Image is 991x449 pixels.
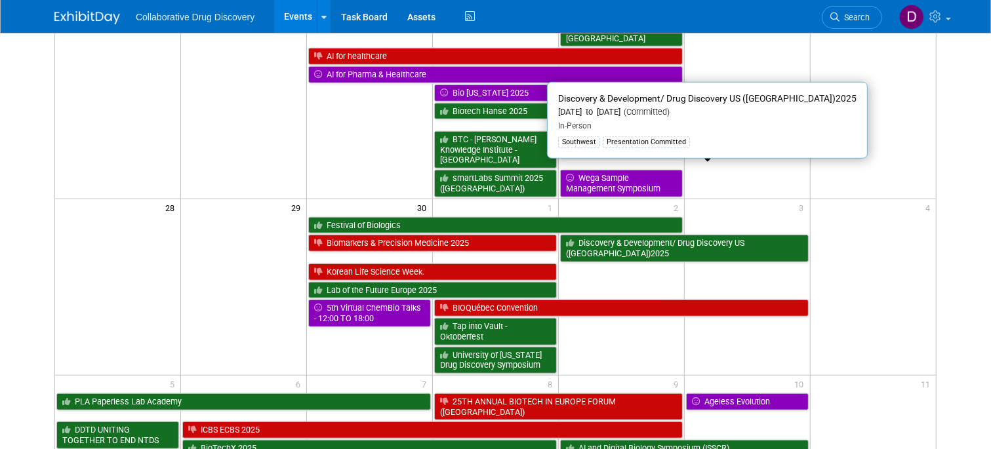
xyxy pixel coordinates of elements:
[169,376,180,392] span: 5
[308,282,557,299] a: Lab of the Future Europe 2025
[924,199,936,216] span: 4
[558,136,600,148] div: Southwest
[308,264,557,281] a: Korean Life Science Week.
[434,318,557,345] a: Tap into Vault - Oktoberfest
[56,393,431,410] a: PLA Paperless Lab Academy
[798,199,810,216] span: 3
[434,131,557,168] a: BTC - [PERSON_NAME] Knowledge Institute - [GEOGRAPHIC_DATA]
[290,199,306,216] span: 29
[164,199,180,216] span: 28
[686,393,809,410] a: Ageless Evolution
[558,121,592,130] span: In-Person
[308,300,431,326] a: 5th Virtual ChemBio Talks - 12:00 TO 18:00
[546,199,558,216] span: 1
[560,235,809,262] a: Discovery & Development/ Drug Discovery US ([GEOGRAPHIC_DATA])2025
[839,12,870,22] span: Search
[54,11,120,24] img: ExhibitDay
[56,421,179,448] a: DDTD UNITING TOGETHER TO END NTDS
[136,12,254,22] span: Collaborative Drug Discovery
[822,6,882,29] a: Search
[794,376,810,392] span: 10
[558,107,857,118] div: [DATE] to [DATE]
[672,199,684,216] span: 2
[434,347,557,374] a: University of [US_STATE] Drug Discovery Symposium
[672,376,684,392] span: 9
[920,376,936,392] span: 11
[434,85,683,102] a: Bio [US_STATE] 2025
[899,5,924,29] img: Daniel Castro
[416,199,432,216] span: 30
[308,217,683,234] a: Festival of Biologics
[434,300,809,317] a: BIOQuébec Convention
[420,376,432,392] span: 7
[620,107,670,117] span: (Committed)
[434,170,557,197] a: smartLabs Summit 2025 ([GEOGRAPHIC_DATA])
[308,66,683,83] a: AI for Pharma & Healthcare
[434,393,683,420] a: 25TH ANNUAL BIOTECH IN EUROPE FORUM ([GEOGRAPHIC_DATA])
[546,376,558,392] span: 8
[308,48,683,65] a: AI for healthcare
[294,376,306,392] span: 6
[603,136,690,148] div: Presentation Committed
[434,103,557,120] a: Biotech Hanse 2025
[558,93,857,104] span: Discovery & Development/ Drug Discovery US ([GEOGRAPHIC_DATA])2025
[182,421,682,439] a: ICBS ECBS 2025
[308,235,557,252] a: Biomarkers & Precision Medicine 2025
[560,170,683,197] a: Wega Sample Management Symposium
